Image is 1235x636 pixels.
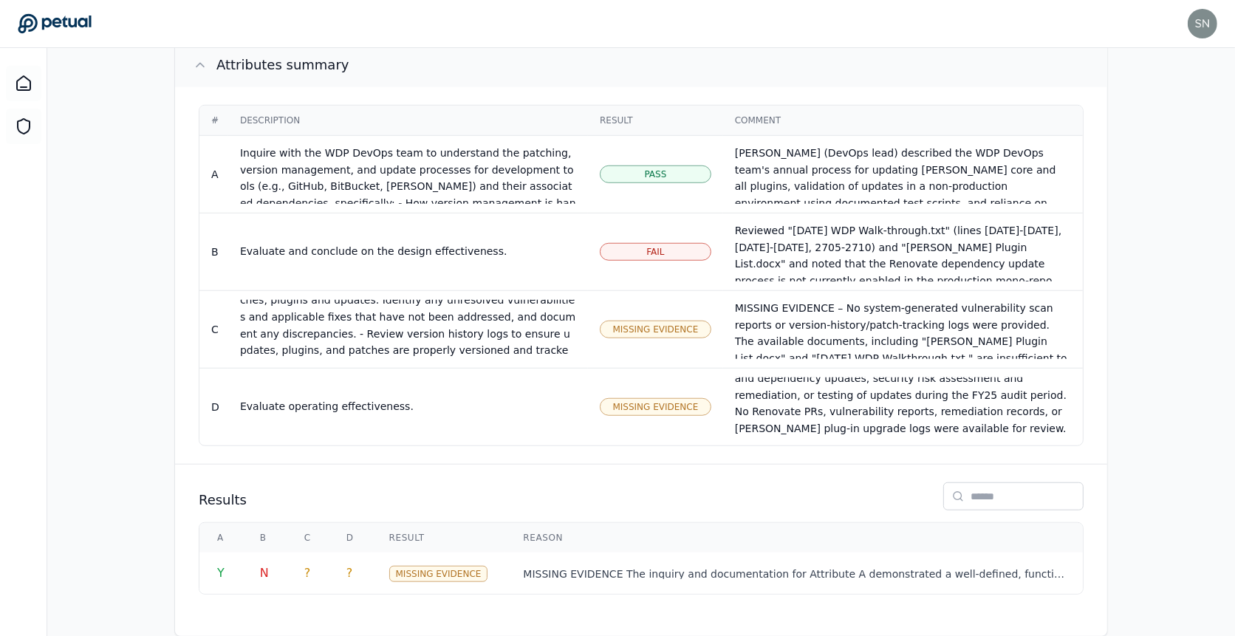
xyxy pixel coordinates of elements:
[18,13,92,34] a: Go to Dashboard
[199,368,228,445] td: D
[260,566,269,580] span: N
[523,567,1065,581] p: MISSING EVIDENCE The inquiry and documentation for Attribute A demonstrated a well-defined, funct...
[199,490,247,510] h2: Results
[240,398,576,415] div: Evaluate operating effectiveness.
[240,145,576,279] div: Inquire with the WDP DevOps team to understand the patching, version management, and update proce...
[735,300,1071,417] div: MISSING EVIDENCE – No system-generated vulnerability scan reports or version-history/patch-tracki...
[287,523,329,553] th: C
[372,523,506,553] th: Result
[1188,9,1217,38] img: snir+workday@petual.ai
[613,324,699,335] span: Missing Evidence
[389,566,488,582] div: Missing Evidence
[723,106,1083,136] th: Comment
[199,213,228,290] td: B
[240,242,576,376] div: Observe the vulnerability scans to validate the following regarding development tool updates: - D...
[199,290,228,368] td: C
[613,401,699,413] span: Missing Evidence
[346,566,353,580] span: ?
[199,135,228,213] td: A
[216,55,349,75] h2: Attributes summary
[735,222,1071,424] div: Reviewed "[DATE] WDP Walk-through.txt" (lines [DATE]-[DATE], [DATE]-[DATE], 2705-2710) and "[PERS...
[588,106,723,136] th: Result
[217,566,225,580] span: Y
[175,43,1107,87] button: Attributes summary
[6,109,41,144] a: SOC
[199,523,242,553] th: A
[304,566,311,580] span: ?
[505,523,1083,553] th: Reason
[242,523,287,553] th: B
[329,523,372,553] th: D
[228,106,588,136] th: Description
[735,145,1071,346] div: [PERSON_NAME] (DevOps lead) described the WDP DevOps team's annual process for updating [PERSON_N...
[645,168,667,180] span: Pass
[6,66,41,101] a: Dashboard
[646,246,664,258] span: Fail
[240,243,576,260] div: Evaluate and conclude on the design effectiveness.
[199,106,228,136] th: #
